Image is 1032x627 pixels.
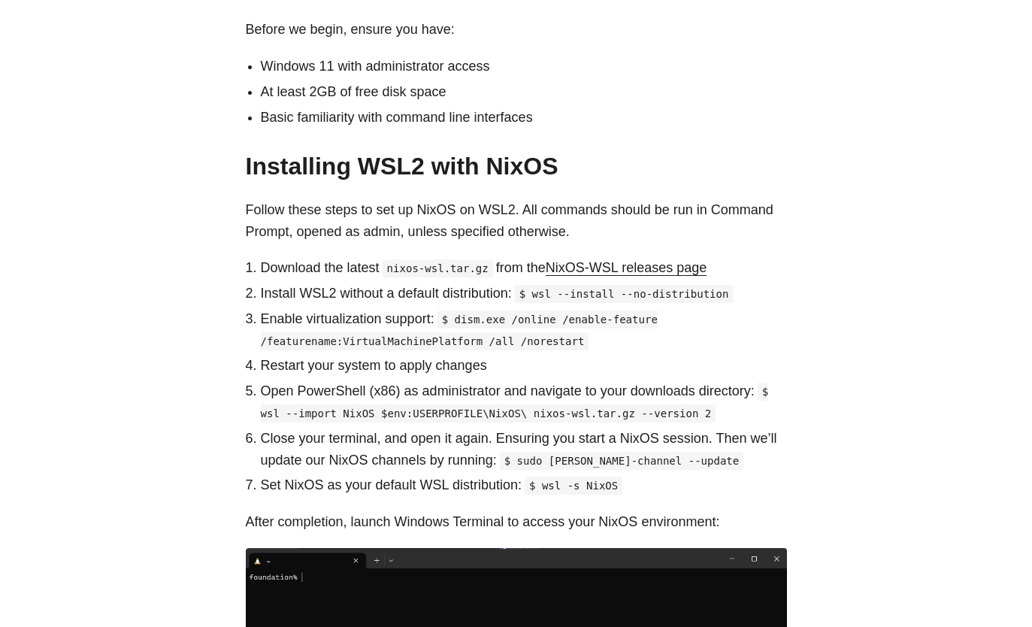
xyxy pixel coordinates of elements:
[261,428,787,471] p: Close your terminal, and open it again. Ensuring you start a NixOS session. Then we’ll update our...
[246,511,787,533] p: After completion, launch Windows Terminal to access your NixOS environment:
[261,56,787,77] li: Windows 11 with administrator access
[383,259,493,277] code: nixos-wsl.tar.gz
[261,283,787,304] p: Install WSL2 without a default distribution:
[500,452,744,470] code: $ sudo [PERSON_NAME]-channel --update
[261,355,787,377] p: Restart your system to apply changes
[546,260,707,275] a: NixOS-WSL releases page
[261,81,787,103] li: At least 2GB of free disk space
[261,107,787,129] li: Basic familiarity with command line interfaces
[515,285,734,303] code: $ wsl --install --no-distribution
[246,19,787,41] p: Before we begin, ensure you have:
[525,477,622,495] code: $ wsl -s NixOS
[261,474,787,496] p: Set NixOS as your default WSL distribution:
[246,199,787,243] p: Follow these steps to set up NixOS on WSL2. All commands should be run in Command Prompt, opened ...
[261,310,658,350] code: $ dism.exe /online /enable-feature /featurename:VirtualMachinePlatform /all /norestart
[261,257,787,279] p: Download the latest from the
[261,380,787,424] p: Open PowerShell (x86) as administrator and navigate to your downloads directory:
[261,308,787,352] p: Enable virtualization support:
[246,152,787,180] h2: Installing WSL2 with NixOS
